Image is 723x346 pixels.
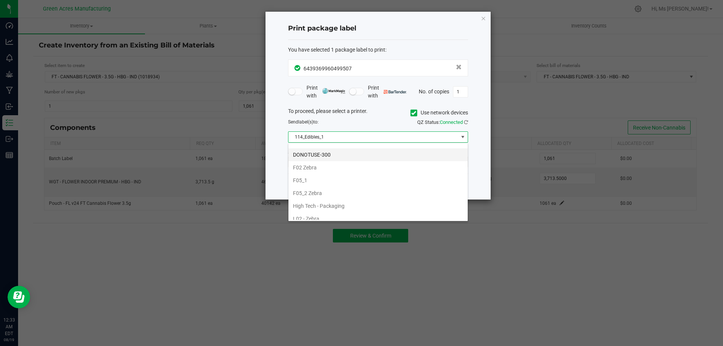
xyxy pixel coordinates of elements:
[410,109,468,117] label: Use network devices
[440,119,463,125] span: Connected
[419,88,449,94] span: No. of copies
[307,84,345,100] span: Print with
[384,90,407,94] img: bartender.png
[288,132,458,142] span: 114_Edibles_1
[288,46,468,54] div: :
[368,84,407,100] span: Print with
[298,119,313,125] span: label(s)
[282,107,474,119] div: To proceed, please select a printer.
[282,148,474,156] div: Select a label template.
[288,148,468,161] li: DONOTUSE-300
[288,119,319,125] span: Send to:
[417,119,468,125] span: QZ Status:
[288,174,468,187] li: F05_1
[294,64,302,72] span: In Sync
[288,24,468,34] h4: Print package label
[288,161,468,174] li: F02 Zebra
[8,286,30,308] iframe: Resource center
[288,47,385,53] span: You have selected 1 package label to print
[288,200,468,212] li: High Tech - Packaging
[288,187,468,200] li: F05_2 Zebra
[288,212,468,225] li: L02 - Zebra
[322,88,345,94] img: mark_magic_cybra.png
[304,66,352,72] span: 6439369960499507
